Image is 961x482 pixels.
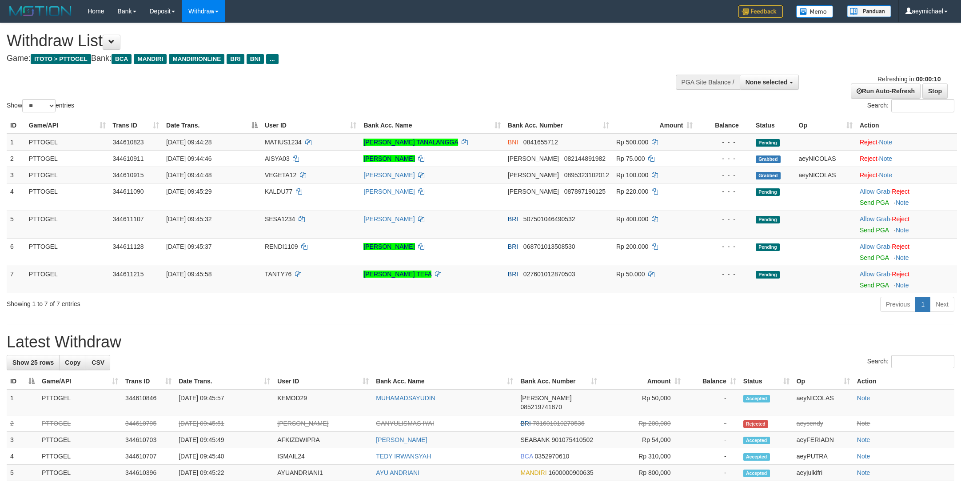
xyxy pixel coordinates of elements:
[113,243,144,250] span: 344611128
[7,432,38,448] td: 3
[696,117,752,134] th: Balance
[523,271,575,278] span: Copy 027601012870503 to clipboard
[65,359,80,366] span: Copy
[508,243,518,250] span: BRI
[7,390,38,415] td: 1
[376,453,431,460] a: TEDY IRWANSYAH
[684,432,740,448] td: -
[856,183,957,211] td: ·
[38,373,122,390] th: Game/API: activate to sort column ascending
[856,150,957,167] td: ·
[896,282,909,289] a: Note
[860,188,892,195] span: ·
[508,188,559,195] span: [PERSON_NAME]
[743,437,770,444] span: Accepted
[856,266,957,293] td: ·
[7,333,954,351] h1: Latest Withdraw
[274,390,372,415] td: KEMOD29
[756,243,780,251] span: Pending
[756,139,780,147] span: Pending
[25,211,109,238] td: PTTOGEL
[363,171,415,179] a: [PERSON_NAME]
[265,271,291,278] span: TANTY76
[166,243,211,250] span: [DATE] 09:45:37
[169,54,224,64] span: MANDIRIONLINE
[860,155,877,162] a: Reject
[7,183,25,211] td: 4
[860,254,889,261] a: Send PGA
[265,243,298,250] span: RENDI1109
[879,171,893,179] a: Note
[376,469,419,476] a: AYU ANDRIANI
[549,469,594,476] span: Copy 1600000900635 to clipboard
[38,448,122,465] td: PTTOGEL
[122,465,175,481] td: 344610396
[175,432,274,448] td: [DATE] 09:45:49
[7,4,74,18] img: MOTION_logo.png
[122,448,175,465] td: 344610707
[616,155,645,162] span: Rp 75.000
[616,243,648,250] span: Rp 200.000
[109,117,163,134] th: Trans ID: activate to sort column ascending
[616,171,648,179] span: Rp 100.000
[746,79,788,86] span: None selected
[166,139,211,146] span: [DATE] 09:44:28
[856,134,957,151] td: ·
[891,355,954,368] input: Search:
[113,271,144,278] span: 344611215
[795,117,856,134] th: Op: activate to sort column ascending
[743,395,770,402] span: Accepted
[363,271,431,278] a: [PERSON_NAME] TEFA
[756,155,781,163] span: Grabbed
[684,373,740,390] th: Balance: activate to sort column ascending
[175,415,274,432] td: [DATE] 09:45:51
[523,139,558,146] span: Copy 0841655712 to clipboard
[860,271,890,278] a: Allow Grab
[166,188,211,195] span: [DATE] 09:45:29
[879,155,893,162] a: Note
[227,54,244,64] span: BRI
[891,99,954,112] input: Search:
[860,188,890,195] a: Allow Grab
[752,117,795,134] th: Status
[684,448,740,465] td: -
[743,453,770,461] span: Accepted
[274,432,372,448] td: AFKIZDWIPRA
[112,54,132,64] span: BCA
[857,453,870,460] a: Note
[601,448,684,465] td: Rp 310,000
[175,373,274,390] th: Date Trans.: activate to sort column ascending
[860,282,889,289] a: Send PGA
[274,373,372,390] th: User ID: activate to sort column ascending
[113,139,144,146] span: 344610823
[265,139,302,146] span: MATIUS1234
[166,215,211,223] span: [DATE] 09:45:32
[363,243,415,250] a: [PERSON_NAME]
[860,139,877,146] a: Reject
[795,150,856,167] td: aeyNICOLAS
[113,171,144,179] span: 344610915
[363,215,415,223] a: [PERSON_NAME]
[7,448,38,465] td: 4
[520,403,562,410] span: Copy 085219741870 to clipboard
[247,54,264,64] span: BNI
[517,373,600,390] th: Bank Acc. Number: activate to sort column ascending
[743,420,768,428] span: Rejected
[616,139,648,146] span: Rp 500.000
[740,75,799,90] button: None selected
[922,84,948,99] a: Stop
[134,54,167,64] span: MANDIRI
[793,415,853,432] td: aeysendy
[7,167,25,183] td: 3
[175,390,274,415] td: [DATE] 09:45:57
[700,171,748,179] div: - - -
[508,155,559,162] span: [PERSON_NAME]
[564,155,606,162] span: Copy 082144891982 to clipboard
[793,432,853,448] td: aeyFERIADN
[601,432,684,448] td: Rp 54,000
[122,415,175,432] td: 344610795
[738,5,783,18] img: Feedback.jpg
[601,415,684,432] td: Rp 200,000
[700,242,748,251] div: - - -
[851,84,921,99] a: Run Auto-Refresh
